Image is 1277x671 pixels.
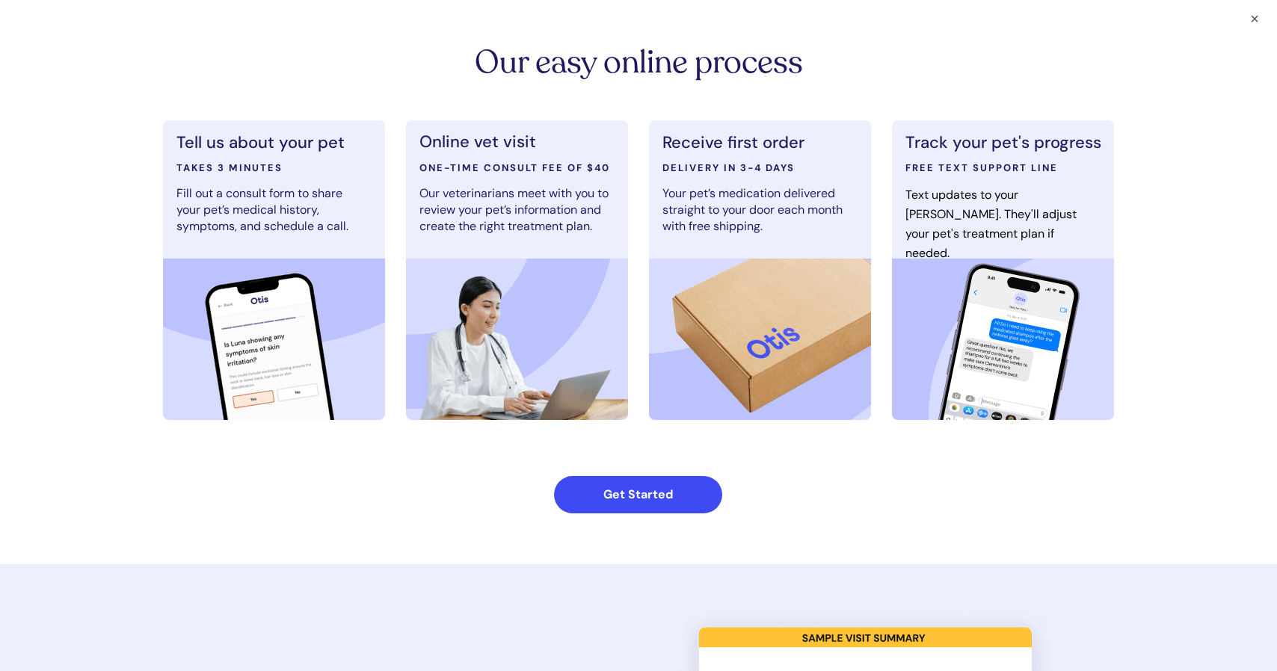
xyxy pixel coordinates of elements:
span: Our easy online process [475,41,803,84]
a: Get Started [554,476,722,513]
span: DELIVERY IN 3-4 DAYS [662,161,795,174]
span: ONE-TIME CONSULT FEE OF $40 [419,161,610,174]
span: Track your pet's progress [905,132,1101,153]
strong: Get Started [603,486,673,502]
button: × [1247,11,1262,26]
span: FREE TEXT SUPPORT LINE [905,161,1058,174]
span: Fill out a consult form to share your pet’s medical history, symptoms, and schedule a call. [176,185,348,234]
span: Your pet’s medication delivered straight to your door each month with free shipping. [662,185,843,234]
span: Tell us about your pet [176,132,345,153]
span: Our veterinarians meet with you to review your pet’s information and create the right treatment p... [419,185,609,234]
span: Text updates to your [PERSON_NAME]. They'll adjust your pet's treatment plan if needed. [905,187,1077,261]
span: Online vet visit [419,131,536,152]
span: TAKES 3 MINUTES [176,161,283,174]
span: Receive first order [662,132,804,153]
